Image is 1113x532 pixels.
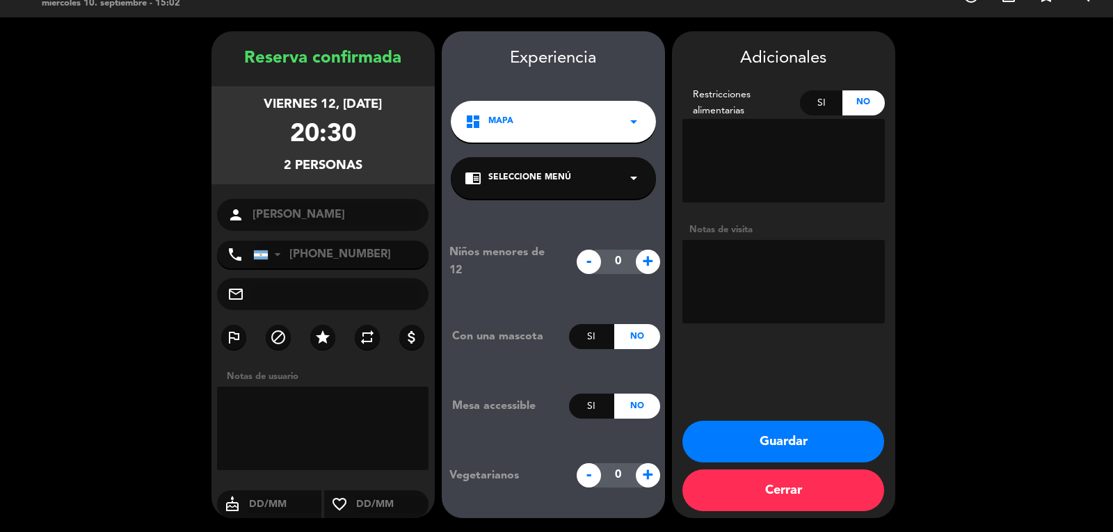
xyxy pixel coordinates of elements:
div: Con una mascota [442,328,569,346]
span: MAPA [488,115,513,129]
div: Si [800,90,842,115]
div: Experiencia [442,45,665,72]
div: Adicionales [682,45,885,72]
span: + [636,463,660,487]
i: arrow_drop_down [625,170,642,186]
button: Cerrar [682,469,884,511]
div: Argentina: +54 [254,241,286,268]
i: favorite_border [324,496,355,513]
button: Guardar [682,421,884,462]
i: mail_outline [227,286,244,303]
div: Notas de visita [682,223,885,237]
div: Mesa accessible [442,397,569,415]
i: block [270,329,287,346]
i: star [314,329,331,346]
div: Reserva confirmada [211,45,435,72]
div: No [614,324,659,349]
div: No [842,90,885,115]
div: Restricciones alimentarias [682,87,801,119]
div: Niños menores de 12 [439,243,569,280]
span: - [577,463,601,487]
span: - [577,250,601,274]
div: Si [569,394,614,419]
div: viernes 12, [DATE] [264,95,382,115]
span: Seleccione Menú [488,171,571,185]
div: 2 personas [284,156,362,176]
i: phone [227,246,243,263]
i: attach_money [403,329,420,346]
div: Vegetarianos [439,467,569,485]
div: No [614,394,659,419]
i: arrow_drop_down [625,113,642,130]
i: repeat [359,329,376,346]
i: chrome_reader_mode [465,170,481,186]
input: DD/MM [355,496,429,513]
i: cake [217,496,248,513]
i: person [227,207,244,223]
div: Notas de usuario [220,369,435,384]
div: Si [569,324,614,349]
div: 20:30 [290,115,356,156]
input: DD/MM [248,496,322,513]
i: outlined_flag [225,329,242,346]
span: + [636,250,660,274]
i: dashboard [465,113,481,130]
